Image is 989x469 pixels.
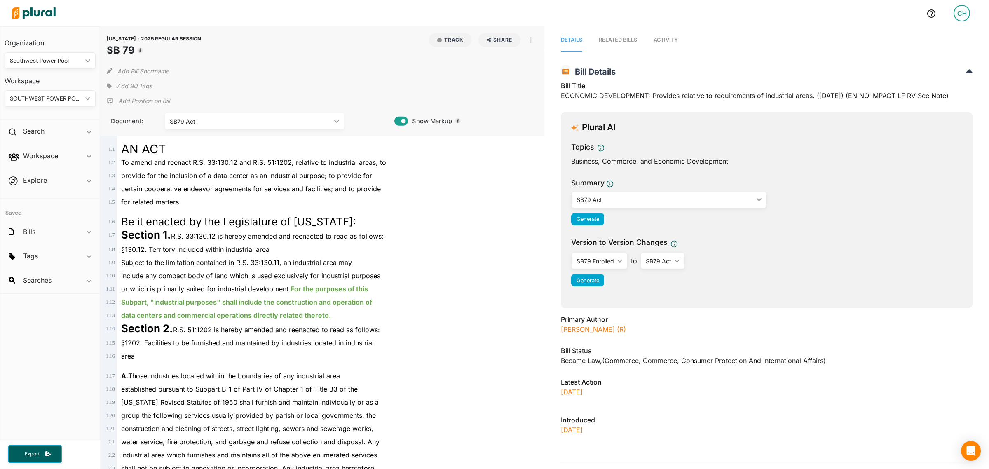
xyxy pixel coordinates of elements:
[577,195,753,204] div: SB79 Act
[429,33,472,47] button: Track
[105,353,115,359] span: 1 . 16
[561,81,973,91] h3: Bill Title
[105,340,115,346] span: 1 . 15
[646,257,671,265] div: SB79 Act
[571,237,667,248] span: Version to Version Changes
[136,47,144,54] div: Tooltip anchor
[23,276,52,285] h2: Searches
[108,260,115,265] span: 1 . 9
[571,274,604,286] button: Generate
[475,33,524,47] button: Share
[561,314,973,324] h3: Primary Author
[107,117,155,126] span: Document:
[121,232,384,240] span: R.S. 33:130.12 is hereby amended and reenacted to read as follows:
[571,67,616,77] span: Bill Details
[121,245,270,253] span: §130.12. Territory included within industrial area
[561,346,973,356] h3: Bill Status
[947,2,977,25] a: CH
[121,352,135,360] span: area
[108,186,115,192] span: 1 . 4
[571,156,962,166] div: Business, Commerce, and Economic Development
[577,257,614,265] div: SB79 Enrolled
[599,28,637,52] a: RELATED BILLS
[121,385,358,393] span: established pursuant to Subpart B-1 of Part IV of Chapter 1 of Title 33 of the
[108,452,115,458] span: 2 . 2
[954,5,970,21] div: CH
[10,94,82,103] div: SOUTHWEST POWER POOL
[108,199,115,205] span: 1 . 5
[561,387,973,397] p: [DATE]
[121,339,374,347] span: §1202. Facilities to be furnished and maintained by industries located in industrial
[23,251,38,260] h2: Tags
[121,171,372,180] span: provide for the inclusion of a data center as an industrial purpose; to provide for
[121,451,377,459] span: industrial area which furnishes and maintains all of the above enumerated services
[121,372,340,380] span: Those industries located within the boundaries of any industrial area
[23,176,47,185] h2: Explore
[8,445,62,463] button: Export
[561,37,582,43] span: Details
[10,56,82,65] div: Southwest Power Pool
[561,377,973,387] h3: Latest Action
[561,415,973,425] h3: Introduced
[107,43,201,58] h1: SB 79
[408,117,452,126] span: Show Markup
[121,398,379,406] span: [US_STATE] Revised Statutes of 1950 shall furnish and maintain individually or as a
[121,322,173,335] strong: Section 2.
[571,213,604,225] button: Generate
[117,82,152,90] span: Add Bill Tags
[121,228,171,241] strong: Section 1.
[628,256,640,266] span: to
[105,386,115,392] span: 1 . 18
[121,298,372,306] ins: Subpart, "industrial purposes" shall include the construction and operation of
[108,232,115,238] span: 1 . 7
[5,69,96,87] h3: Workspace
[23,227,35,236] h2: Bills
[107,80,152,92] div: Add tags
[105,413,115,418] span: 1 . 20
[108,219,115,225] span: 1 . 6
[23,127,45,136] h2: Search
[0,199,100,219] h4: Saved
[121,285,368,293] span: or which is primarily suited for industrial development.
[108,246,115,252] span: 1 . 8
[121,424,373,433] span: construction and cleaning of streets, street lighting, sewers and sewerage works,
[121,185,381,193] span: certain cooperative endeavor agreements for services and facilities; and to provide
[121,158,386,166] span: To amend and reenact R.S. 33:130.12 and R.S. 51:1202, relative to industrial areas; to
[23,151,58,160] h2: Workspace
[105,273,115,279] span: 1 . 10
[643,356,823,365] span: Commerce, Consumer Protection and International Affairs
[121,142,166,156] span: AN ACT
[105,399,115,405] span: 1 . 19
[478,33,521,47] button: Share
[121,438,380,446] span: water service, fire protection, and garbage and refuse collection and disposal. Any
[105,326,115,331] span: 1 . 14
[108,146,115,152] span: 1 . 1
[106,286,115,292] span: 1 . 11
[108,159,115,165] span: 1 . 2
[121,372,128,380] strong: A.
[561,425,973,435] p: [DATE]
[105,312,115,318] span: 1 . 13
[561,325,626,333] a: [PERSON_NAME] (R)
[561,81,973,106] div: ECONOMIC DEVELOPMENT: Provides relative to requirements of industrial areas. ([DATE]) (EN NO IMPA...
[105,299,115,305] span: 1 . 12
[121,215,356,228] span: Be it enacted by the Legislature of [US_STATE]:
[108,173,115,178] span: 1 . 3
[571,178,605,188] h3: Summary
[454,117,462,124] div: Tooltip anchor
[961,441,981,461] div: Open Intercom Messenger
[19,450,45,457] span: Export
[654,28,678,52] a: Activity
[117,64,169,77] button: Add Bill Shortname
[118,97,170,105] p: Add Position on Bill
[605,356,643,365] span: Commerce
[577,216,599,222] span: Generate
[121,326,380,334] span: R.S. 51:1202 is hereby amended and reenacted to read as follows:
[121,311,331,319] ins: data centers and commercial operations directly related thereto.
[170,117,331,126] div: SB79 Act
[121,272,380,280] span: include any compact body of land which is used exclusively for industrial purposes
[108,439,115,445] span: 2 . 1
[561,356,973,366] div: Became Law , ( )
[121,258,352,267] span: Subject to the limitation contained in R.S. 33:130.11, an industrial area may
[571,142,594,152] h3: Topics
